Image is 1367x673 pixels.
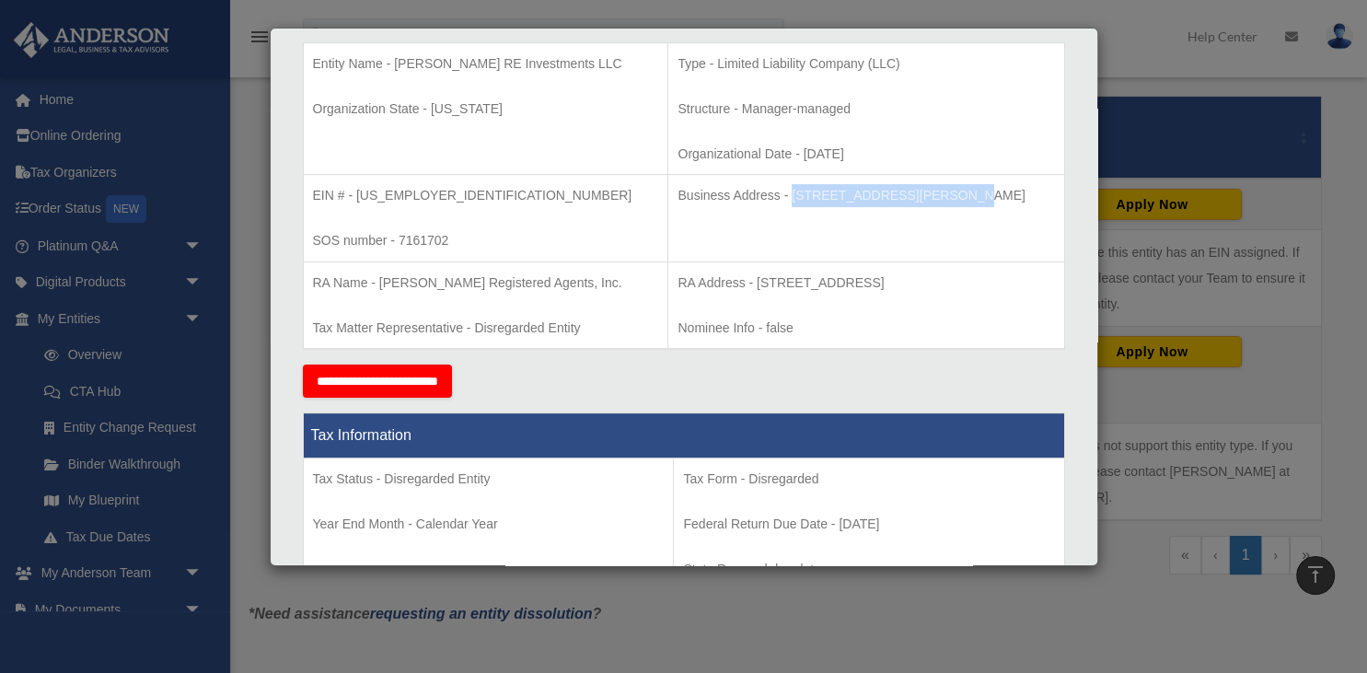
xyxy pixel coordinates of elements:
p: RA Name - [PERSON_NAME] Registered Agents, Inc. [313,272,659,295]
p: State Renewal due date - [683,558,1054,581]
th: Tax Information [303,413,1064,458]
p: Structure - Manager-managed [678,98,1054,121]
p: Business Address - [STREET_ADDRESS][PERSON_NAME] [678,184,1054,207]
p: Tax Matter Representative - Disregarded Entity [313,317,659,340]
p: Nominee Info - false [678,317,1054,340]
p: Tax Form - Disregarded [683,468,1054,491]
p: Organizational Date - [DATE] [678,143,1054,166]
p: Entity Name - [PERSON_NAME] RE Investments LLC [313,52,659,75]
p: Year End Month - Calendar Year [313,513,665,536]
p: SOS number - 7161702 [313,229,659,252]
p: RA Address - [STREET_ADDRESS] [678,272,1054,295]
p: Type - Limited Liability Company (LLC) [678,52,1054,75]
p: Federal Return Due Date - [DATE] [683,513,1054,536]
p: Tax Status - Disregarded Entity [313,468,665,491]
td: Tax Period Type - Calendar Year [303,458,674,595]
p: EIN # - [US_EMPLOYER_IDENTIFICATION_NUMBER] [313,184,659,207]
p: Organization State - [US_STATE] [313,98,659,121]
